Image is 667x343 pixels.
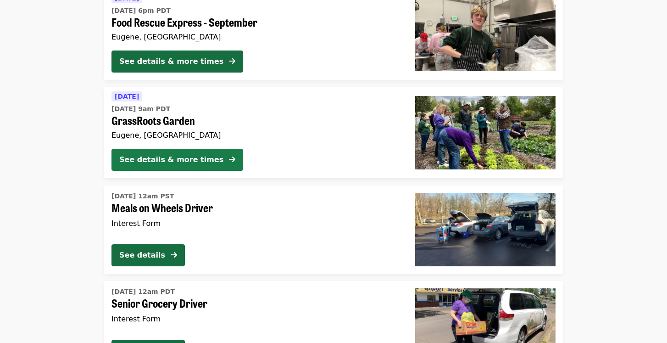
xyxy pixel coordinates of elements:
[171,251,177,259] i: arrow-right icon
[111,51,243,73] button: See details & more times
[104,186,563,274] a: See details for "Meals on Wheels Driver"
[111,104,170,114] time: [DATE] 9am PDT
[119,56,223,67] div: See details & more times
[111,149,243,171] button: See details & more times
[111,16,400,29] span: Food Rescue Express - September
[229,155,235,164] i: arrow-right icon
[415,193,556,266] img: Meals on Wheels Driver organized by FOOD For Lane County
[111,191,174,201] time: [DATE] 12am PST
[119,250,165,261] div: See details
[111,114,400,127] span: GrassRoots Garden
[119,154,223,165] div: See details & more times
[111,219,161,228] span: Interest Form
[111,201,400,214] span: Meals on Wheels Driver
[111,33,400,41] div: Eugene, [GEOGRAPHIC_DATA]
[111,315,161,323] span: Interest Form
[111,244,185,266] button: See details
[111,297,400,310] span: Senior Grocery Driver
[111,6,171,16] time: [DATE] 6pm PDT
[115,93,139,100] span: [DATE]
[111,131,400,140] div: Eugene, [GEOGRAPHIC_DATA]
[229,57,235,66] i: arrow-right icon
[111,287,175,297] time: [DATE] 12am PDT
[415,96,556,169] img: GrassRoots Garden organized by FOOD For Lane County
[104,87,563,178] a: See details for "GrassRoots Garden"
